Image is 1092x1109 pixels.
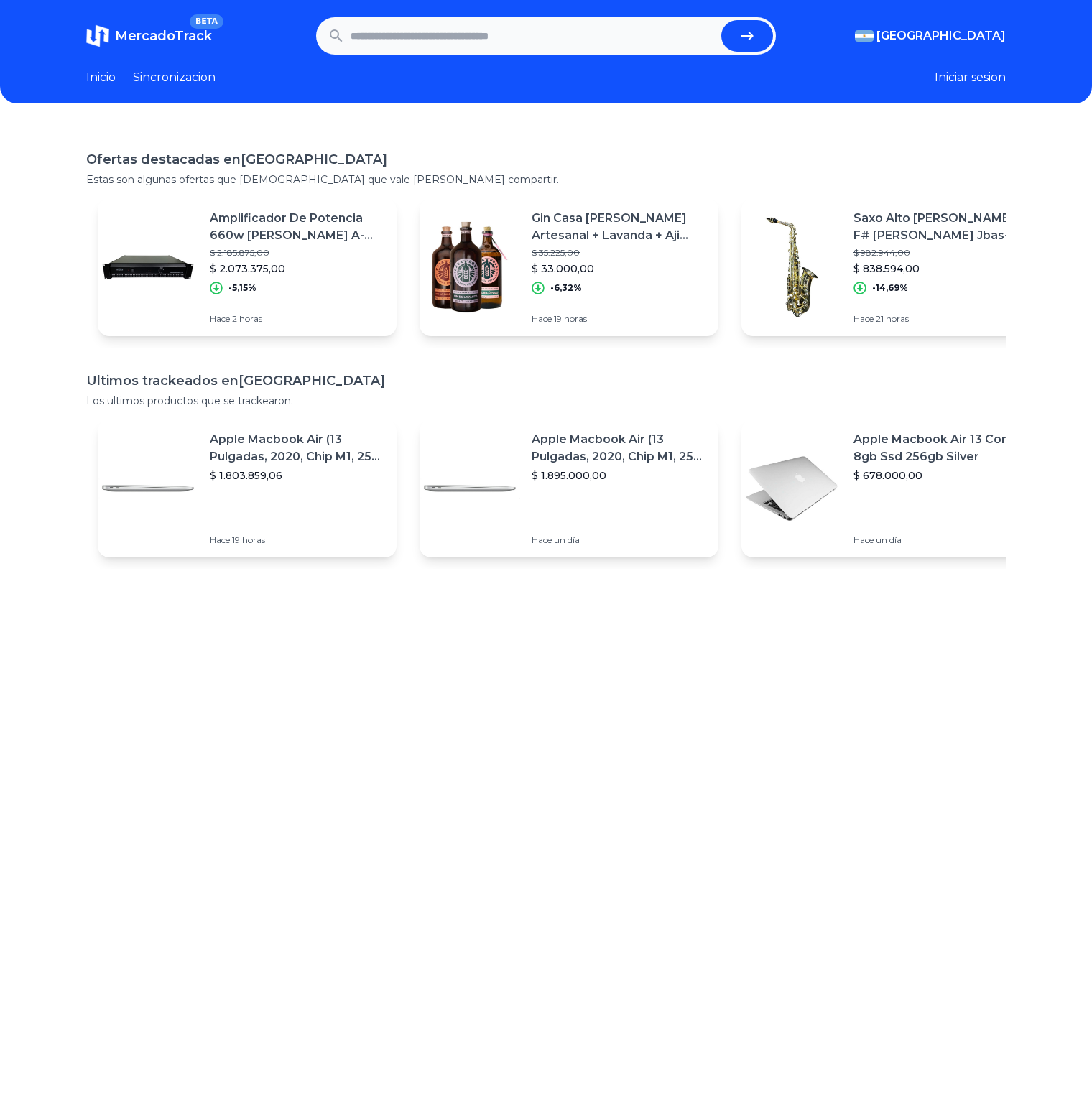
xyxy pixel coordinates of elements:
[853,431,1029,465] p: Apple Macbook Air 13 Core I5 8gb Ssd 256gb Silver
[210,247,385,259] p: $ 2.185.875,00
[86,172,1006,187] p: Estas son algunas ofertas que [DEMOGRAPHIC_DATA] que vale [PERSON_NAME] compartir.
[210,468,385,483] p: $ 1.803.859,06
[98,438,198,539] img: Featured image
[741,198,1040,336] a: Featured imageSaxo Alto [PERSON_NAME] F# [PERSON_NAME] Jbas-200 Jbas200 Nuevo Garantia$ 982.944,0...
[741,438,842,539] img: Featured image
[86,371,1006,391] h1: Ultimos trackeados en [GEOGRAPHIC_DATA]
[210,313,385,325] p: Hace 2 horas
[420,198,718,336] a: Featured imageGin Casa [PERSON_NAME] Artesanal + Lavanda + Aji Calchaqui - Combo$ 35.225,00$ 33.0...
[420,217,520,317] img: Featured image
[98,217,198,317] img: Featured image
[86,149,1006,170] h1: Ofertas destacadas en [GEOGRAPHIC_DATA]
[532,210,707,244] p: Gin Casa [PERSON_NAME] Artesanal + Lavanda + Aji Calchaqui - Combo
[420,438,520,539] img: Featured image
[86,69,116,86] a: Inicio
[532,261,707,276] p: $ 33.000,00
[855,30,874,42] img: Argentina
[853,534,1029,546] p: Hace un día
[853,468,1029,483] p: $ 678.000,00
[532,468,707,483] p: $ 1.895.000,00
[115,28,212,44] span: MercadoTrack
[876,27,1006,45] span: [GEOGRAPHIC_DATA]
[86,24,109,47] img: MercadoTrack
[853,210,1029,244] p: Saxo Alto [PERSON_NAME] F# [PERSON_NAME] Jbas-200 Jbas200 Nuevo Garantia
[741,217,842,317] img: Featured image
[550,282,582,294] p: -6,32%
[98,419,397,557] a: Featured imageApple Macbook Air (13 Pulgadas, 2020, Chip M1, 256 Gb De Ssd, 8 Gb De Ram) - Plata$...
[935,69,1006,86] button: Iniciar sesion
[853,247,1029,259] p: $ 982.944,00
[532,247,707,259] p: $ 35.225,00
[853,261,1029,276] p: $ 838.594,00
[210,431,385,465] p: Apple Macbook Air (13 Pulgadas, 2020, Chip M1, 256 Gb De Ssd, 8 Gb De Ram) - Plata
[853,313,1029,325] p: Hace 21 horas
[190,14,223,29] span: BETA
[86,24,212,47] a: MercadoTrackBETA
[532,313,707,325] p: Hace 19 horas
[532,431,707,465] p: Apple Macbook Air (13 Pulgadas, 2020, Chip M1, 256 Gb De Ssd, 8 Gb De Ram) - Plata
[741,419,1040,557] a: Featured imageApple Macbook Air 13 Core I5 8gb Ssd 256gb Silver$ 678.000,00Hace un día
[133,69,216,86] a: Sincronizacion
[228,282,256,294] p: -5,15%
[210,210,385,244] p: Amplificador De Potencia 660w [PERSON_NAME] A-660
[855,27,1006,45] button: [GEOGRAPHIC_DATA]
[86,394,1006,408] p: Los ultimos productos que se trackearon.
[98,198,397,336] a: Featured imageAmplificador De Potencia 660w [PERSON_NAME] A-660$ 2.185.875,00$ 2.073.375,00-5,15%...
[210,534,385,546] p: Hace 19 horas
[420,419,718,557] a: Featured imageApple Macbook Air (13 Pulgadas, 2020, Chip M1, 256 Gb De Ssd, 8 Gb De Ram) - Plata$...
[872,282,908,294] p: -14,69%
[210,261,385,276] p: $ 2.073.375,00
[532,534,707,546] p: Hace un día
